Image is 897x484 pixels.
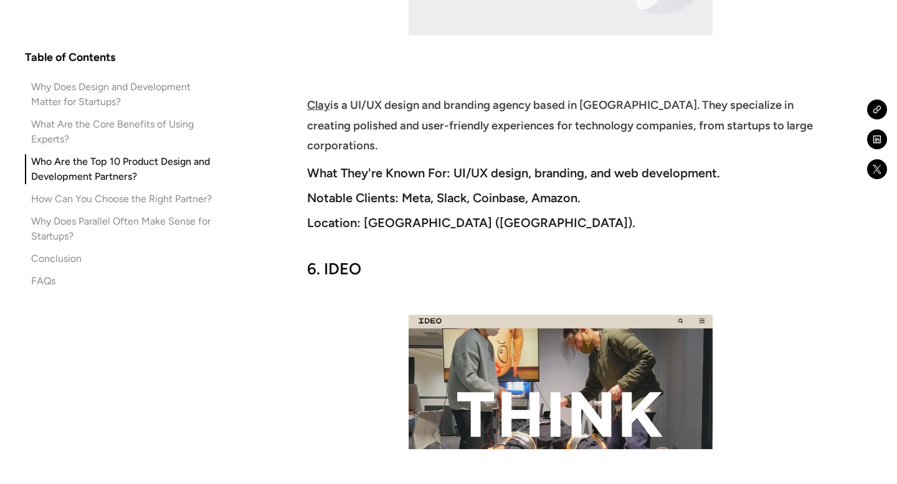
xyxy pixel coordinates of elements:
[31,214,222,244] div: Why Does Parallel Often Make Sense for Startups?
[307,165,720,180] strong: What They're Known For: UI/UX design, branding, and web development.
[31,80,222,109] div: Why Does Design and Development Matter for Startups?
[409,315,713,449] img: IDEO
[307,98,813,152] strong: is a UI/UX design and branding agency based in [GEOGRAPHIC_DATA]. They specialize in creating pol...
[307,98,330,112] a: Clay
[31,117,222,147] div: What Are the Core Benefits of Using Experts?
[25,192,222,207] a: How Can You Choose the Right Partner?
[25,50,115,65] h4: Table of Contents
[25,274,222,289] a: FAQs
[31,251,82,266] div: Conclusion
[307,215,635,230] strong: Location: [GEOGRAPHIC_DATA] ([GEOGRAPHIC_DATA]).
[31,192,212,207] div: How Can You Choose the Right Partner?
[31,154,222,184] div: Who Are the Top 10 Product Design and Development Partners?
[25,80,222,109] a: Why Does Design and Development Matter for Startups?
[31,274,55,289] div: FAQs
[25,154,222,184] a: Who Are the Top 10 Product Design and Development Partners?
[25,251,222,266] a: Conclusion
[307,259,361,278] strong: 6. IDEO
[307,190,581,205] strong: Notable Clients: Meta, Slack, Coinbase, Amazon.
[25,214,222,244] a: Why Does Parallel Often Make Sense for Startups?
[25,117,222,147] a: What Are the Core Benefits of Using Experts?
